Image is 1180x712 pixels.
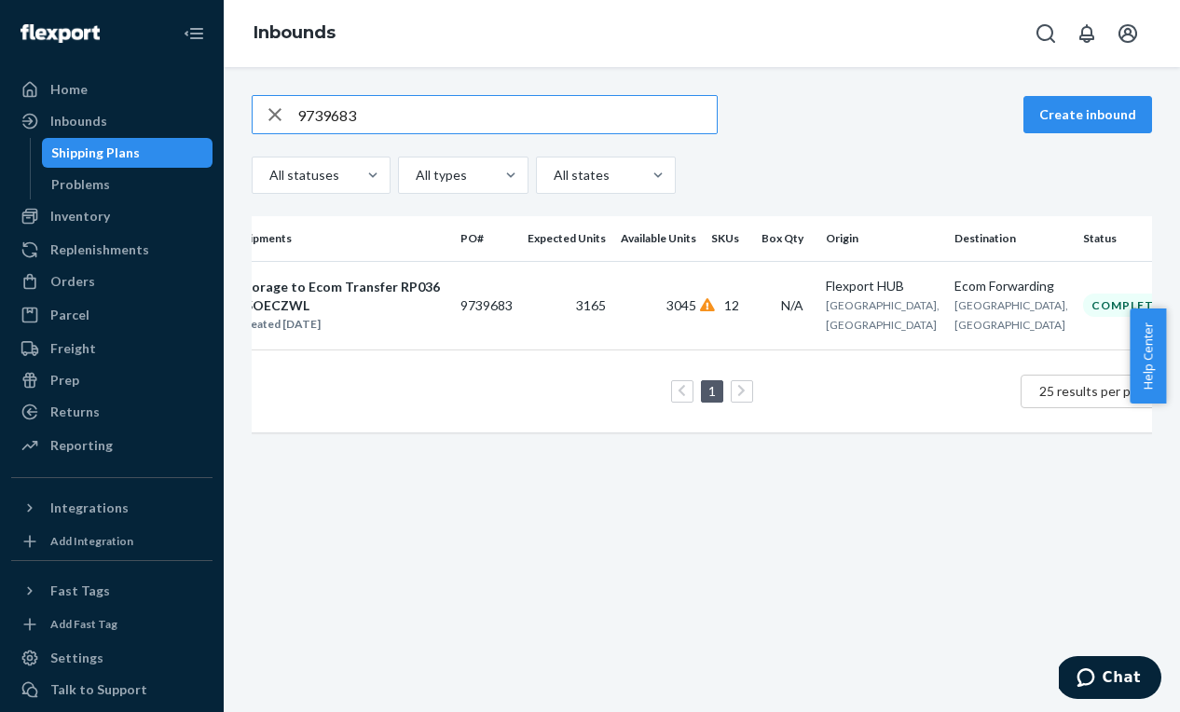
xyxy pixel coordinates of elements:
button: Integrations [11,493,213,523]
a: Freight [11,334,213,363]
button: Talk to Support [11,675,213,705]
div: Shipping Plans [51,144,140,162]
th: Destination [947,216,1076,261]
div: Reporting [50,436,113,455]
input: All statuses [268,166,269,185]
div: Problems [51,175,110,194]
div: Freight [50,339,96,358]
a: Inventory [11,201,213,231]
div: Prep [50,371,79,390]
a: Returns [11,397,213,427]
button: Create inbound [1023,96,1152,133]
span: 3045 [666,297,696,313]
span: N/A [781,297,803,313]
div: Ecom Forwarding [954,277,1068,295]
div: Fast Tags [50,582,110,600]
div: Settings [50,649,103,667]
div: Returns [50,403,100,421]
div: Storage to Ecom Transfer RP03605OECZWL [238,278,445,315]
a: Orders [11,267,213,296]
button: Open notifications [1068,15,1105,52]
a: Settings [11,643,213,673]
a: Shipping Plans [42,138,213,168]
div: Integrations [50,499,129,517]
th: Box Qty [754,216,818,261]
th: Shipments [229,216,453,261]
button: Help Center [1130,308,1166,404]
span: 12 [724,297,739,313]
div: Parcel [50,306,89,324]
input: Search inbounds by name, destination, msku... [297,96,717,133]
th: PO# [453,216,520,261]
div: Talk to Support [50,680,147,699]
div: Completed [1083,294,1179,317]
div: Home [50,80,88,99]
div: Created [DATE] [238,315,445,334]
a: Parcel [11,300,213,330]
iframe: Opens a widget where you can chat to one of our agents [1059,656,1161,703]
a: Add Fast Tag [11,613,213,636]
th: Origin [818,216,947,261]
a: Replenishments [11,235,213,265]
td: 9739683 [453,261,520,349]
div: Orders [50,272,95,291]
span: [GEOGRAPHIC_DATA], [GEOGRAPHIC_DATA] [954,298,1068,332]
a: Inbounds [11,106,213,136]
a: Reporting [11,431,213,460]
div: Replenishments [50,240,149,259]
ol: breadcrumbs [239,7,350,61]
th: SKUs [704,216,754,261]
span: 25 results per page [1039,383,1152,399]
a: Page 1 is your current page [705,383,720,399]
button: Fast Tags [11,576,213,606]
button: Close Navigation [175,15,213,52]
button: Open account menu [1109,15,1146,52]
div: Inventory [50,207,110,226]
th: Expected Units [520,216,613,261]
input: All states [552,166,554,185]
button: Open Search Box [1027,15,1064,52]
div: Add Fast Tag [50,616,117,632]
input: All types [414,166,416,185]
div: Flexport HUB [826,277,940,295]
span: 3165 [576,297,606,313]
img: Flexport logo [21,24,100,43]
a: Inbounds [254,22,336,43]
a: Problems [42,170,213,199]
a: Add Integration [11,530,213,553]
th: Available Units [613,216,704,261]
a: Prep [11,365,213,395]
div: Inbounds [50,112,107,130]
div: Add Integration [50,533,133,549]
span: [GEOGRAPHIC_DATA], [GEOGRAPHIC_DATA] [826,298,940,332]
a: Home [11,75,213,104]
